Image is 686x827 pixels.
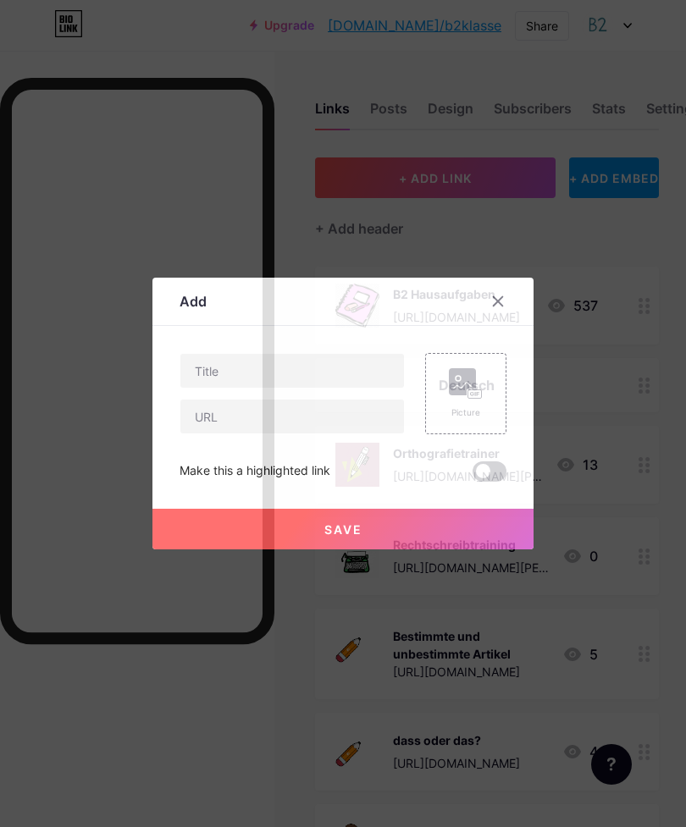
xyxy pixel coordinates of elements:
input: URL [180,400,404,433]
div: Add [180,291,207,312]
div: Picture [449,406,483,419]
span: Save [324,522,362,537]
input: Title [180,354,404,388]
button: Save [152,509,534,549]
div: Make this a highlighted link [180,461,330,482]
